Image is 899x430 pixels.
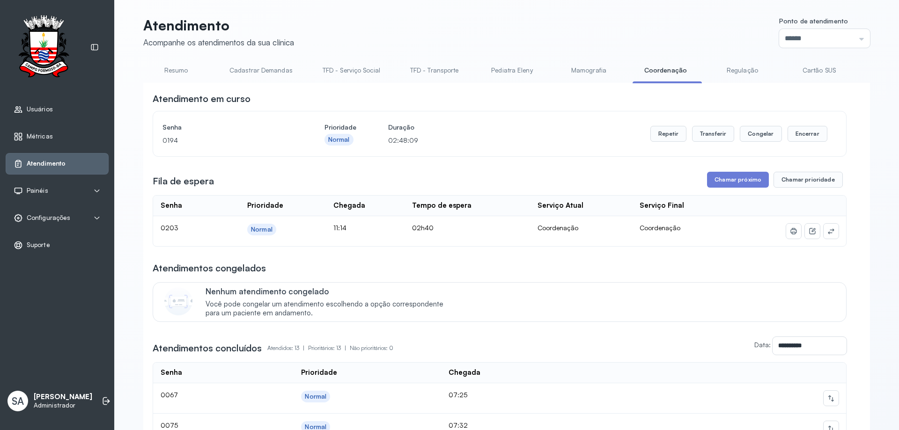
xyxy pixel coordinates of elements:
[412,201,472,210] div: Tempo de espera
[328,136,350,144] div: Normal
[27,132,53,140] span: Métricas
[709,63,775,78] a: Regulação
[350,342,393,355] p: Não prioritários: 0
[161,391,178,399] span: 0067
[333,201,365,210] div: Chegada
[692,126,735,142] button: Transferir
[305,393,326,401] div: Normal
[650,126,686,142] button: Repetir
[162,134,293,147] p: 0194
[740,126,781,142] button: Congelar
[27,187,48,195] span: Painéis
[267,342,308,355] p: Atendidos: 13
[153,92,251,105] h3: Atendimento em curso
[34,401,92,409] p: Administrador
[206,300,453,318] span: Você pode congelar um atendimento escolhendo a opção correspondente para um paciente em andamento.
[754,341,771,349] label: Data:
[10,15,77,80] img: Logotipo do estabelecimento
[707,172,769,188] button: Chamar próximo
[206,286,453,296] p: Nenhum atendimento congelado
[143,37,294,47] div: Acompanhe os atendimentos da sua clínica
[640,224,680,232] span: Coordenação
[27,160,66,168] span: Atendimento
[538,224,625,232] div: Coordenação
[388,121,418,134] h4: Duração
[164,287,192,315] img: Imagem de CalloutCard
[786,63,852,78] a: Cartão SUS
[161,224,178,232] span: 0203
[303,344,304,351] span: |
[788,126,827,142] button: Encerrar
[640,201,684,210] div: Serviço Final
[556,63,621,78] a: Mamografia
[247,201,283,210] div: Prioridade
[774,172,843,188] button: Chamar prioridade
[449,391,467,399] span: 07:25
[313,63,390,78] a: TFD - Serviço Social
[34,393,92,401] p: [PERSON_NAME]
[301,368,337,377] div: Prioridade
[161,201,182,210] div: Senha
[143,63,209,78] a: Resumo
[153,175,214,188] h3: Fila de espera
[162,121,293,134] h4: Senha
[14,132,101,141] a: Métricas
[449,368,480,377] div: Chegada
[449,421,468,429] span: 07:32
[345,344,346,351] span: |
[333,224,346,232] span: 11:14
[779,17,848,25] span: Ponto de atendimento
[14,159,101,168] a: Atendimento
[538,201,583,210] div: Serviço Atual
[633,63,698,78] a: Coordenação
[161,368,182,377] div: Senha
[27,241,50,249] span: Suporte
[412,224,434,232] span: 02h40
[308,342,350,355] p: Prioritários: 13
[143,17,294,34] p: Atendimento
[220,63,302,78] a: Cadastrar Demandas
[14,105,101,114] a: Usuários
[401,63,468,78] a: TFD - Transporte
[251,226,273,233] div: Normal
[27,105,53,113] span: Usuários
[324,121,356,134] h4: Prioridade
[161,421,178,429] span: 0075
[153,342,262,355] h3: Atendimentos concluídos
[479,63,545,78] a: Pediatra Eleny
[388,134,418,147] p: 02:48:09
[153,262,266,275] h3: Atendimentos congelados
[27,214,70,222] span: Configurações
